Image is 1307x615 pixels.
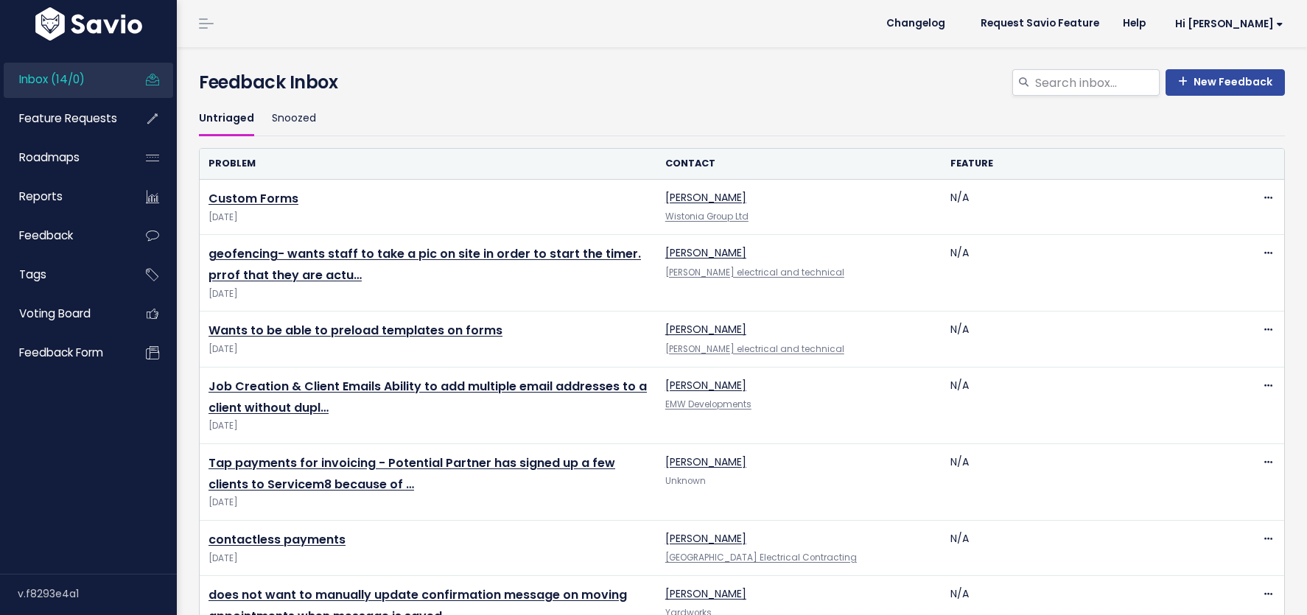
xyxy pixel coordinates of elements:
[18,574,177,613] div: v.f8293e4a1
[199,102,1285,136] ul: Filter feature requests
[209,418,648,434] span: [DATE]
[19,306,91,321] span: Voting Board
[209,551,648,566] span: [DATE]
[199,102,254,136] a: Untriaged
[4,258,122,292] a: Tags
[969,13,1111,35] a: Request Savio Feature
[4,63,122,96] a: Inbox (14/0)
[665,267,844,278] a: [PERSON_NAME] electrical and technical
[19,345,103,360] span: Feedback form
[4,180,122,214] a: Reports
[942,312,1227,367] td: N/A
[209,342,648,357] span: [DATE]
[656,149,942,179] th: Contact
[942,367,1227,443] td: N/A
[665,190,746,205] a: [PERSON_NAME]
[665,454,746,469] a: [PERSON_NAME]
[665,343,844,355] a: [PERSON_NAME] electrical and technical
[209,495,648,510] span: [DATE]
[4,297,122,331] a: Voting Board
[4,219,122,253] a: Feedback
[942,520,1227,575] td: N/A
[942,180,1227,235] td: N/A
[665,398,751,410] a: EMW Developments
[665,552,857,563] a: [GEOGRAPHIC_DATA] Electrical Contracting
[4,336,122,370] a: Feedback form
[209,287,648,302] span: [DATE]
[209,378,647,416] a: Job Creation & Client Emails Ability to add multiple email addresses to a client without dupl…
[886,18,945,29] span: Changelog
[19,150,80,165] span: Roadmaps
[942,149,1227,179] th: Feature
[209,245,641,284] a: geofencing- wants staff to take a pic on site in order to start the timer. prrof that they are actu…
[665,322,746,337] a: [PERSON_NAME]
[665,245,746,260] a: [PERSON_NAME]
[199,69,1285,96] h4: Feedback Inbox
[1034,69,1160,96] input: Search inbox...
[19,110,117,126] span: Feature Requests
[1157,13,1295,35] a: Hi [PERSON_NAME]
[209,454,615,493] a: Tap payments for invoicing - Potential Partner has signed up a few clients to Servicem8 because of …
[1166,69,1285,96] a: New Feedback
[19,228,73,243] span: Feedback
[19,71,85,87] span: Inbox (14/0)
[200,149,656,179] th: Problem
[4,102,122,136] a: Feature Requests
[4,141,122,175] a: Roadmaps
[665,211,749,222] a: Wistonia Group Ltd
[19,267,46,282] span: Tags
[665,531,746,546] a: [PERSON_NAME]
[1175,18,1283,29] span: Hi [PERSON_NAME]
[665,378,746,393] a: [PERSON_NAME]
[665,475,706,487] span: Unknown
[209,322,502,339] a: Wants to be able to preload templates on forms
[209,531,346,548] a: contactless payments
[272,102,316,136] a: Snoozed
[209,210,648,225] span: [DATE]
[665,586,746,601] a: [PERSON_NAME]
[942,235,1227,312] td: N/A
[209,190,298,207] a: Custom Forms
[32,7,146,41] img: logo-white.9d6f32f41409.svg
[19,189,63,204] span: Reports
[1111,13,1157,35] a: Help
[942,443,1227,520] td: N/A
